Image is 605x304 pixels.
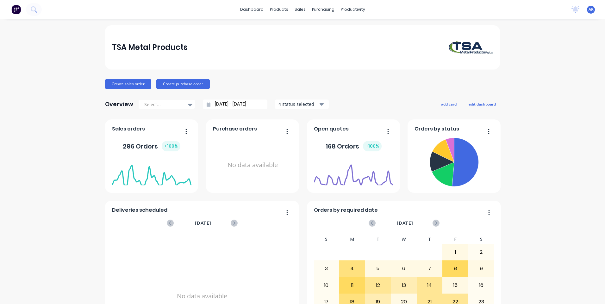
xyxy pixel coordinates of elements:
[340,277,365,293] div: 11
[112,125,145,133] span: Sales orders
[437,100,461,108] button: add card
[339,235,365,244] div: M
[314,206,378,214] span: Orders by required date
[267,5,291,14] div: products
[397,220,413,227] span: [DATE]
[123,141,180,151] div: 296 Orders
[112,41,188,54] div: TSA Metal Products
[465,100,500,108] button: edit dashboard
[326,141,382,151] div: 168 Orders
[156,79,210,89] button: Create purchase order
[469,277,494,293] div: 16
[443,277,468,293] div: 15
[213,125,257,133] span: Purchase orders
[105,98,133,111] div: Overview
[391,261,416,277] div: 6
[105,79,151,89] button: Create sales order
[443,244,468,260] div: 1
[314,277,339,293] div: 10
[195,220,211,227] span: [DATE]
[237,5,267,14] a: dashboard
[415,125,459,133] span: Orders by status
[309,5,338,14] div: purchasing
[340,261,365,277] div: 4
[338,5,368,14] div: productivity
[449,41,493,54] img: TSA Metal Products
[278,101,318,107] div: 4 status selected
[365,261,391,277] div: 5
[391,235,417,244] div: W
[314,125,349,133] span: Open quotes
[314,261,339,277] div: 3
[417,277,442,293] div: 14
[442,235,468,244] div: F
[589,7,594,12] span: AK
[417,261,442,277] div: 7
[365,235,391,244] div: T
[468,235,494,244] div: S
[391,277,416,293] div: 13
[291,5,309,14] div: sales
[11,5,21,14] img: Factory
[363,141,382,151] div: + 100 %
[365,277,391,293] div: 12
[112,206,167,214] span: Deliveries scheduled
[469,261,494,277] div: 9
[275,100,329,109] button: 4 status selected
[443,261,468,277] div: 8
[469,244,494,260] div: 2
[213,135,292,195] div: No data available
[417,235,443,244] div: T
[162,141,180,151] div: + 100 %
[314,235,340,244] div: S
